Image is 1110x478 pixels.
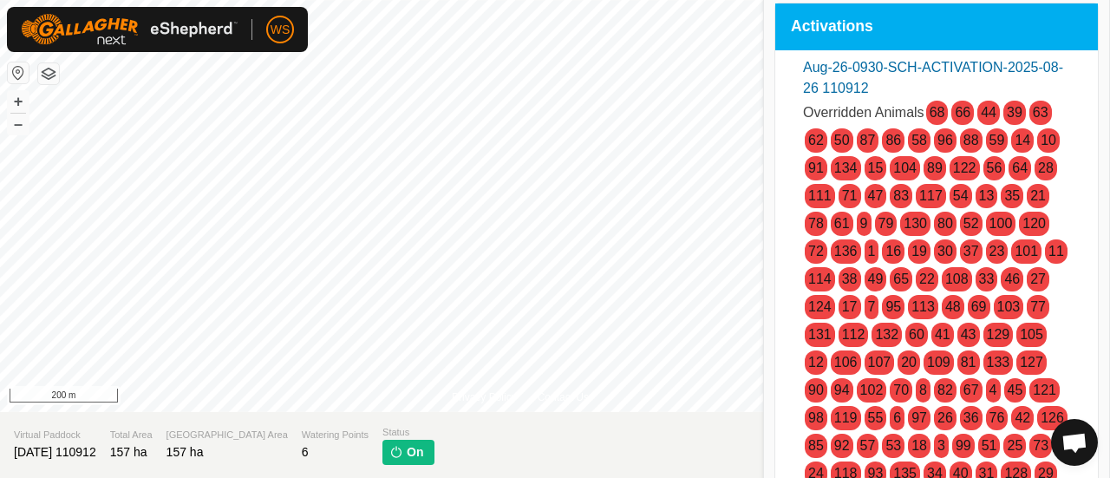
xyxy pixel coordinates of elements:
[953,188,969,203] a: 54
[842,327,865,342] a: 112
[808,327,832,342] a: 131
[808,244,824,259] a: 72
[1030,272,1046,286] a: 27
[842,272,858,286] a: 38
[893,188,909,203] a: 83
[803,105,924,120] span: Overridden Animals
[834,355,858,370] a: 106
[997,299,1021,314] a: 103
[919,272,935,286] a: 22
[987,355,1010,370] a: 133
[963,244,979,259] a: 37
[1012,160,1028,175] a: 64
[979,188,995,203] a: 13
[971,299,987,314] a: 69
[834,160,858,175] a: 134
[860,133,876,147] a: 87
[1008,383,1023,397] a: 45
[834,244,858,259] a: 136
[868,160,884,175] a: 15
[927,160,943,175] a: 89
[791,19,873,35] span: Activations
[1041,133,1056,147] a: 10
[878,216,894,231] a: 79
[166,428,288,442] span: [GEOGRAPHIC_DATA] Area
[452,390,517,405] a: Privacy Policy
[961,327,976,342] a: 43
[885,299,901,314] a: 95
[1030,188,1046,203] a: 21
[8,62,29,83] button: Reset Map
[808,355,824,370] a: 12
[911,244,927,259] a: 19
[1004,272,1020,286] a: 46
[110,445,147,459] span: 157 ha
[834,133,850,147] a: 50
[21,14,238,45] img: Gallagher Logo
[963,133,979,147] a: 88
[271,21,291,39] span: WS
[110,428,153,442] span: Total Area
[963,383,979,397] a: 67
[875,327,898,342] a: 132
[868,410,884,425] a: 55
[166,445,204,459] span: 157 ha
[1015,133,1030,147] a: 14
[911,410,927,425] a: 97
[1007,105,1022,120] a: 39
[1015,244,1038,259] a: 101
[979,272,995,286] a: 33
[8,91,29,112] button: +
[834,438,850,453] a: 92
[911,438,927,453] a: 18
[1022,216,1046,231] a: 120
[987,327,1010,342] a: 129
[808,216,824,231] a: 78
[989,133,1005,147] a: 59
[885,438,901,453] a: 53
[919,188,943,203] a: 117
[860,438,876,453] a: 57
[382,425,434,440] span: Status
[868,299,876,314] a: 7
[302,428,369,442] span: Watering Points
[937,244,953,259] a: 30
[842,188,858,203] a: 71
[808,383,824,397] a: 90
[8,114,29,134] button: –
[989,244,1005,259] a: 23
[963,410,979,425] a: 36
[961,355,976,370] a: 81
[953,160,976,175] a: 122
[989,383,997,397] a: 4
[930,105,945,120] a: 68
[945,272,969,286] a: 108
[989,216,1013,231] a: 100
[1004,188,1020,203] a: 35
[834,410,858,425] a: 119
[1033,438,1048,453] a: 73
[1030,299,1046,314] a: 77
[407,443,423,462] span: On
[935,327,950,342] a: 41
[937,438,945,453] a: 3
[14,428,96,442] span: Virtual Paddock
[937,133,953,147] a: 96
[868,188,884,203] a: 47
[1033,383,1056,397] a: 121
[389,445,403,459] img: turn-on
[963,216,979,231] a: 52
[14,445,96,459] span: [DATE] 110912
[1051,419,1098,466] div: Open chat
[1020,355,1043,370] a: 127
[808,160,824,175] a: 91
[893,160,917,175] a: 104
[981,105,996,120] a: 44
[808,299,832,314] a: 124
[868,244,876,259] a: 1
[1007,438,1022,453] a: 25
[893,410,901,425] a: 6
[834,216,850,231] a: 61
[911,299,935,314] a: 113
[982,438,997,453] a: 51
